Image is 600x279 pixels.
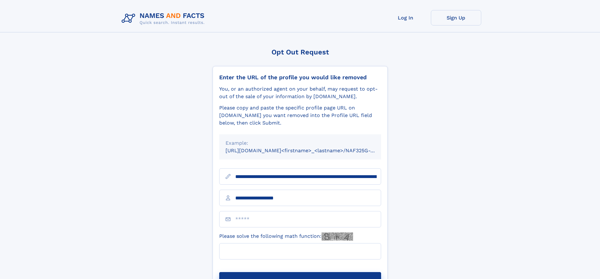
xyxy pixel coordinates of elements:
[219,74,381,81] div: Enter the URL of the profile you would like removed
[219,85,381,100] div: You, or an authorized agent on your behalf, may request to opt-out of the sale of your informatio...
[380,10,431,25] a: Log In
[213,48,388,56] div: Opt Out Request
[226,139,375,147] div: Example:
[219,104,381,127] div: Please copy and paste the specific profile page URL on [DOMAIN_NAME] you want removed into the Pr...
[119,10,210,27] img: Logo Names and Facts
[226,148,393,153] small: [URL][DOMAIN_NAME]<firstname>_<lastname>/NAF325G-xxxxxxxx
[431,10,481,25] a: Sign Up
[219,232,353,241] label: Please solve the following math function:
